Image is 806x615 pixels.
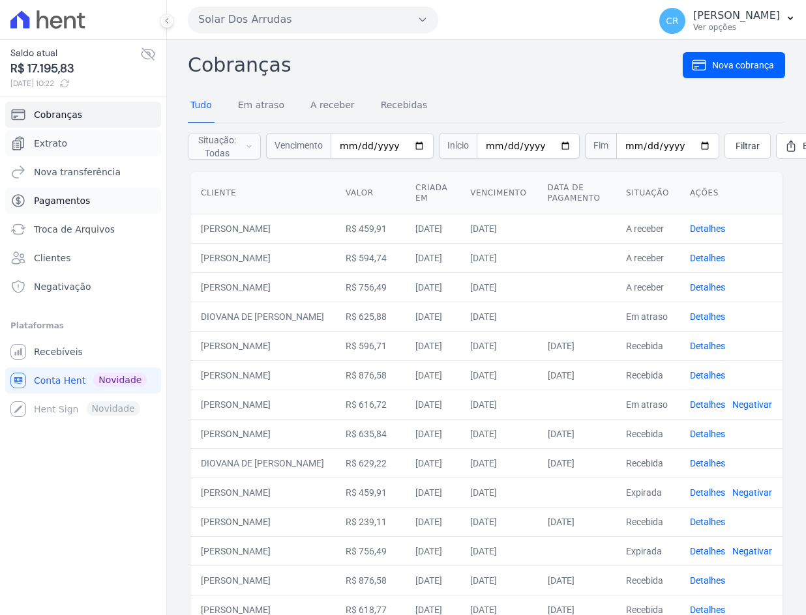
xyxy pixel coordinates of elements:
th: Ações [679,172,783,214]
td: R$ 459,91 [335,214,405,243]
th: Situação [616,172,679,214]
td: [DATE] [460,565,537,595]
td: Em atraso [616,302,679,331]
span: R$ 17.195,83 [10,60,140,78]
a: Clientes [5,245,161,271]
p: Ver opções [693,22,780,33]
td: [DATE] [405,214,460,243]
td: [DATE] [537,360,616,390]
td: R$ 756,49 [335,272,405,302]
td: [DATE] [405,565,460,595]
td: [DATE] [460,390,537,419]
a: Cobranças [5,102,161,128]
th: Criada em [405,172,460,214]
a: Detalhes [690,311,725,322]
td: [DATE] [405,272,460,302]
span: Cobranças [34,108,82,121]
span: Negativação [34,280,91,293]
a: Em atraso [235,89,287,123]
a: Filtrar [724,133,771,159]
a: Detalhes [690,370,725,380]
td: A receber [616,272,679,302]
a: Detalhes [690,575,725,586]
td: R$ 629,22 [335,448,405,478]
span: [DATE] 10:22 [10,78,140,89]
td: [PERSON_NAME] [190,419,335,448]
a: Detalhes [690,253,725,263]
td: [DATE] [460,243,537,272]
td: [PERSON_NAME] [190,390,335,419]
span: Saldo atual [10,46,140,60]
td: [DATE] [405,390,460,419]
td: [PERSON_NAME] [190,214,335,243]
td: [DATE] [405,331,460,360]
td: [DATE] [460,331,537,360]
td: R$ 616,72 [335,390,405,419]
td: R$ 876,58 [335,565,405,595]
td: [DATE] [460,302,537,331]
td: Expirada [616,478,679,507]
a: Negativar [732,487,772,498]
span: Clientes [34,251,70,265]
a: Extrato [5,130,161,156]
span: Conta Hent [34,374,85,387]
td: [DATE] [460,507,537,536]
td: R$ 635,84 [335,419,405,448]
a: Detalhes [690,605,725,615]
td: [DATE] [460,360,537,390]
td: [DATE] [405,243,460,272]
td: Recebida [616,419,679,448]
td: R$ 876,58 [335,360,405,390]
a: Detalhes [690,223,725,234]
td: Recebida [616,565,679,595]
th: Data de pagamento [537,172,616,214]
td: [DATE] [405,478,460,507]
a: Detalhes [690,429,725,439]
td: [DATE] [405,507,460,536]
td: [DATE] [405,448,460,478]
td: DIOVANA DE [PERSON_NAME] [190,448,335,478]
td: [DATE] [537,448,616,478]
td: [PERSON_NAME] [190,507,335,536]
div: Plataformas [10,318,156,334]
td: [PERSON_NAME] [190,331,335,360]
span: Início [439,133,477,159]
td: [DATE] [460,478,537,507]
td: [PERSON_NAME] [190,243,335,272]
a: Troca de Arquivos [5,216,161,242]
td: [DATE] [460,536,537,565]
a: Negativação [5,274,161,300]
td: A receber [616,243,679,272]
td: Expirada [616,536,679,565]
td: Recebida [616,448,679,478]
span: CR [666,16,679,25]
td: [DATE] [460,448,537,478]
td: [DATE] [405,360,460,390]
td: [DATE] [460,419,537,448]
td: R$ 596,71 [335,331,405,360]
td: R$ 459,91 [335,478,405,507]
td: DIOVANA DE [PERSON_NAME] [190,302,335,331]
a: Tudo [188,89,215,123]
td: [DATE] [537,507,616,536]
a: Nova cobrança [683,52,785,78]
td: [PERSON_NAME] [190,360,335,390]
th: Vencimento [460,172,537,214]
td: [DATE] [405,419,460,448]
td: [DATE] [460,272,537,302]
td: Recebida [616,507,679,536]
span: Nova cobrança [712,59,774,72]
a: Detalhes [690,546,725,556]
span: Novidade [93,373,147,387]
td: R$ 625,88 [335,302,405,331]
span: Vencimento [266,133,331,159]
td: [PERSON_NAME] [190,272,335,302]
td: R$ 756,49 [335,536,405,565]
button: CR [PERSON_NAME] Ver opções [649,3,806,39]
td: Recebida [616,360,679,390]
span: Pagamentos [34,194,90,207]
p: [PERSON_NAME] [693,9,780,22]
td: R$ 239,11 [335,507,405,536]
td: [DATE] [537,565,616,595]
td: [DATE] [537,419,616,448]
